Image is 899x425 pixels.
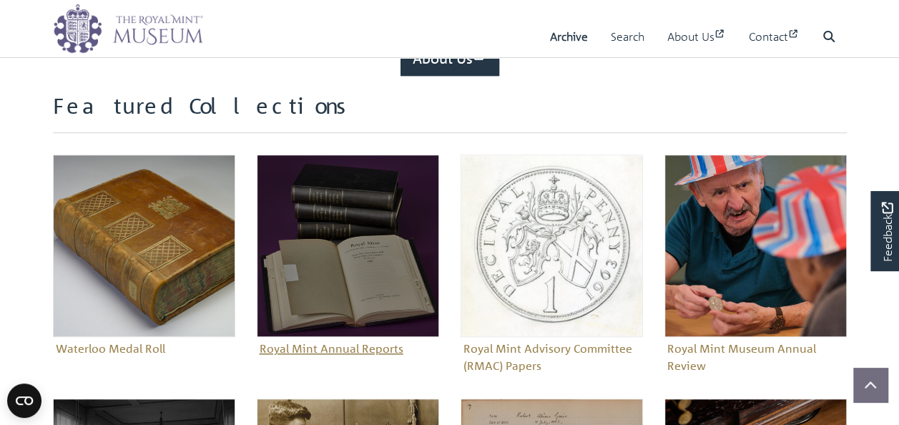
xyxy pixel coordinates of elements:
[667,16,726,57] a: About Us
[461,155,643,337] img: Royal Mint Advisory Committee (RMAC) Papers
[53,4,203,54] img: logo_wide.png
[654,155,858,399] div: Sub-collection
[53,93,847,133] h2: Featured Collections
[749,16,800,57] a: Contact
[42,155,246,399] div: Sub-collection
[53,155,235,360] a: Waterloo Medal RollWaterloo Medal Roll
[664,155,847,377] a: Royal Mint Museum Annual ReviewRoyal Mint Museum Annual Review
[450,155,654,399] div: Sub-collection
[878,202,895,262] span: Feedback
[401,41,499,76] a: About Us
[611,16,644,57] a: Search
[870,191,899,271] a: Would you like to provide feedback?
[257,155,439,337] img: Royal Mint Annual Reports
[853,368,888,402] button: Scroll to top
[53,155,235,337] img: Waterloo Medal Roll
[664,155,847,337] img: Royal Mint Museum Annual Review
[7,384,41,418] button: Open CMP widget
[550,16,588,57] a: Archive
[461,155,643,377] a: Royal Mint Advisory Committee (RMAC) PapersRoyal Mint Advisory Committee (RMAC) Papers
[257,155,439,360] a: Royal Mint Annual ReportsRoyal Mint Annual Reports
[246,155,450,399] div: Sub-collection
